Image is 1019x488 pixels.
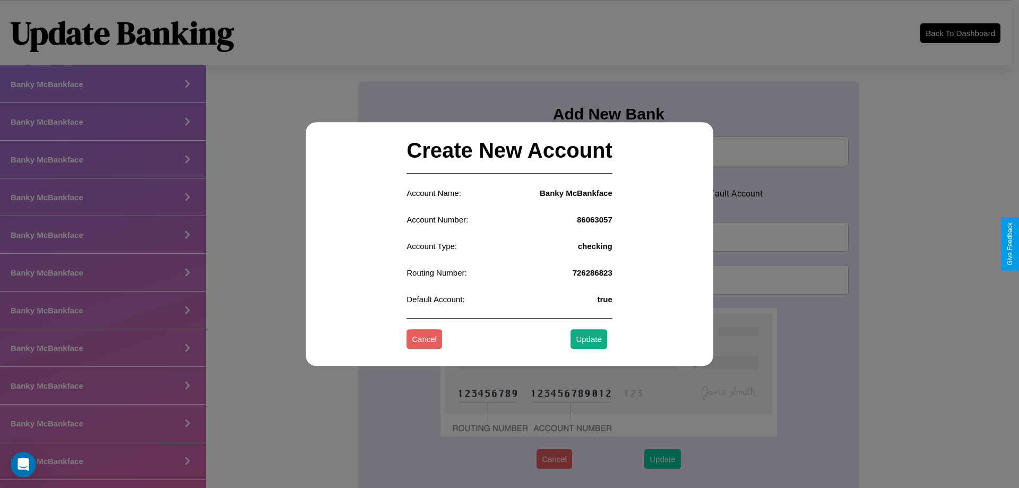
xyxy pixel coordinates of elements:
p: Account Type: [407,239,457,253]
button: Cancel [407,330,442,349]
p: Account Name: [407,186,461,200]
h4: checking [578,242,612,251]
h4: 726286823 [573,268,612,277]
h4: Banky McBankface [540,189,612,198]
button: Update [571,330,607,349]
h4: 86063057 [577,215,612,224]
div: Give Feedback [1006,222,1014,266]
h2: Create New Account [407,128,612,174]
h4: true [597,295,612,304]
p: Default Account: [407,292,464,306]
div: Open Intercom Messenger [11,452,36,477]
p: Account Number: [407,212,468,227]
p: Routing Number: [407,266,467,280]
